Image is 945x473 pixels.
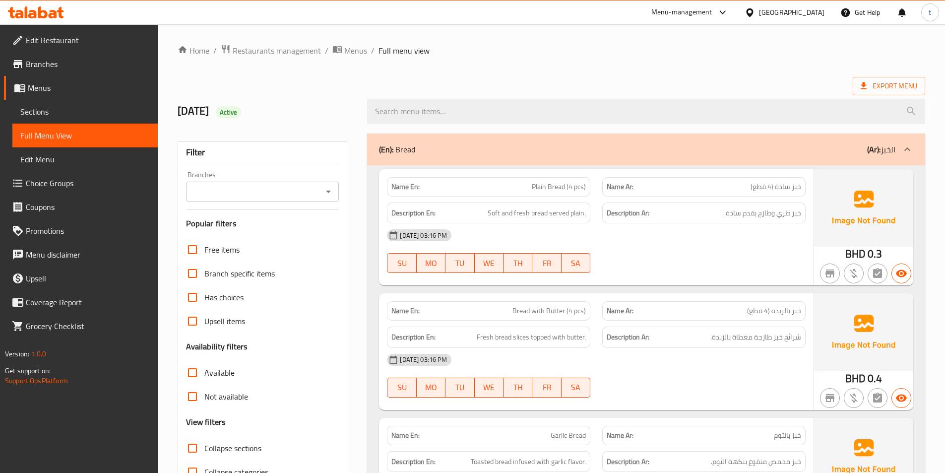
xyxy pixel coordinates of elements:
[204,442,261,454] span: Collapse sections
[396,355,451,364] span: [DATE] 03:16 PM
[710,331,801,343] span: شرائح خبز طازجة مغطاة بالزبدة.
[178,104,356,119] h2: [DATE]
[12,124,158,147] a: Full Menu View
[204,268,275,279] span: Branch specific items
[391,182,420,192] strong: Name En:
[532,253,561,273] button: FR
[26,249,150,261] span: Menu disclaimer
[378,45,430,57] span: Full menu view
[562,253,590,273] button: SA
[724,207,801,219] span: خبز طري وطازج يقدم سادة.
[449,256,470,270] span: TU
[204,367,235,379] span: Available
[536,380,557,395] span: FR
[504,253,532,273] button: TH
[4,243,158,267] a: Menu disclaimer
[607,306,633,316] strong: Name Ar:
[471,456,586,468] span: Toasted bread infused with garlic flavor.
[417,378,445,398] button: MO
[759,7,824,18] div: [GEOGRAPHIC_DATA]
[391,430,420,441] strong: Name En:
[332,44,367,57] a: Menus
[12,147,158,171] a: Edit Menu
[853,77,925,95] span: Export Menu
[421,256,441,270] span: MO
[861,80,917,92] span: Export Menu
[929,7,931,18] span: t
[867,142,881,157] b: (Ar):
[747,306,801,316] span: خبز بالزبدة (4 قطع)
[233,45,321,57] span: Restaurants management
[216,106,242,118] div: Active
[216,108,242,117] span: Active
[204,391,248,403] span: Not available
[607,207,649,219] strong: Description Ar:
[551,430,586,441] span: Garlic Bread
[186,218,339,229] h3: Popular filters
[566,256,586,270] span: SA
[26,225,150,237] span: Promotions
[532,378,561,398] button: FR
[204,244,240,256] span: Free items
[814,169,913,247] img: Ae5nvW7+0k+MAAAAAElFTkSuQmCC
[449,380,470,395] span: TU
[26,320,150,332] span: Grocery Checklist
[507,380,528,395] span: TH
[20,153,150,165] span: Edit Menu
[204,315,245,327] span: Upsell items
[26,296,150,308] span: Coverage Report
[417,253,445,273] button: MO
[844,388,864,408] button: Purchased item
[820,264,840,283] button: Not branch specific item
[651,6,712,18] div: Menu-management
[4,314,158,338] a: Grocery Checklist
[178,45,209,57] a: Home
[391,207,436,219] strong: Description En:
[844,264,864,283] button: Purchased item
[26,34,150,46] span: Edit Restaurant
[325,45,328,57] li: /
[5,347,29,360] span: Version:
[488,207,586,219] span: Soft and fresh bread served plain.
[5,364,51,377] span: Get support on:
[711,456,801,468] span: خبز محمص منقوع بنكهة الثوم.
[532,182,586,192] span: Plain Bread (4 pcs)
[751,182,801,192] span: خبز سادة (4 قطع)
[186,416,226,428] h3: View filters
[868,264,887,283] button: Not has choices
[391,380,412,395] span: SU
[379,142,393,157] b: (En):
[512,306,586,316] span: Bread with Butter (4 pcs)
[4,171,158,195] a: Choice Groups
[4,219,158,243] a: Promotions
[12,100,158,124] a: Sections
[475,253,504,273] button: WE
[387,378,416,398] button: SU
[5,374,68,387] a: Support.OpsPlatform
[26,201,150,213] span: Coupons
[391,456,436,468] strong: Description En:
[379,143,415,155] p: Bread
[4,52,158,76] a: Branches
[186,142,339,163] div: Filter
[774,430,801,441] span: خبز بالثوم
[477,331,586,343] span: Fresh bread slices topped with butter.
[868,244,882,264] span: 0.3
[20,130,150,141] span: Full Menu View
[479,380,500,395] span: WE
[891,264,911,283] button: Available
[28,82,150,94] span: Menus
[4,28,158,52] a: Edit Restaurant
[845,244,866,264] span: BHD
[26,58,150,70] span: Branches
[367,99,925,124] input: search
[26,272,150,284] span: Upsell
[867,143,895,155] p: الخبز
[26,177,150,189] span: Choice Groups
[396,231,451,240] span: [DATE] 03:16 PM
[845,369,866,388] span: BHD
[321,185,335,199] button: Open
[178,44,925,57] nav: breadcrumb
[213,45,217,57] li: /
[186,341,248,352] h3: Availability filters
